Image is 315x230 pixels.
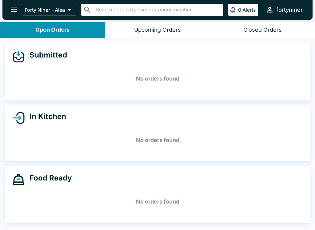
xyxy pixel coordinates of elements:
button: open drawer [6,2,22,18]
div: Closed Orders [243,26,282,34]
input: Search orders by name or phone number [94,6,221,14]
h4: In Kitchen [25,112,66,121]
h4: Submitted [25,50,67,60]
h5: No orders found [12,68,303,90]
h4: Food Ready [25,173,72,183]
button: Forty Niner - Aiea [22,4,76,16]
div: fortyniner [276,6,303,14]
p: Forty Niner - Aiea [25,7,65,13]
button: fortyniner [263,3,305,16]
div: Upcoming Orders [134,26,181,34]
h5: No orders found [12,191,303,213]
h5: No orders found [12,129,303,151]
div: Open Orders [35,26,70,34]
p: 0 [238,7,241,13]
p: Alerts [242,7,256,13]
